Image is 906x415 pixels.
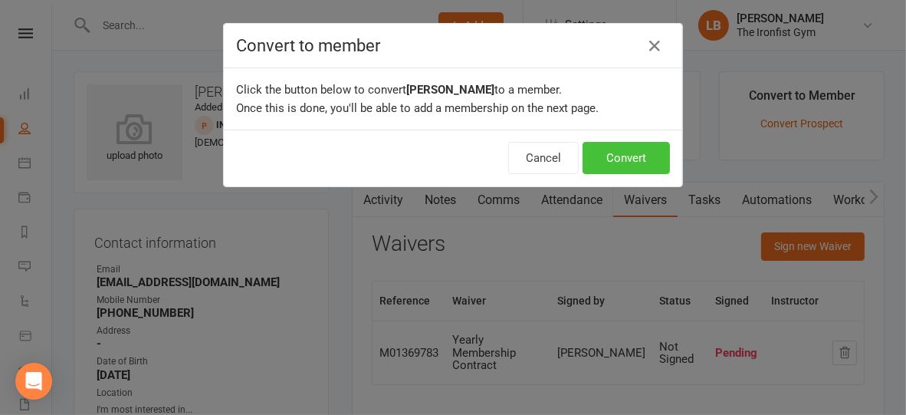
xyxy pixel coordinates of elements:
b: [PERSON_NAME] [406,83,494,97]
div: Open Intercom Messenger [15,363,52,400]
button: Cancel [508,142,579,174]
div: Click the button below to convert to a member. Once this is done, you'll be able to add a members... [224,68,682,130]
h4: Convert to member [236,36,670,55]
button: Close [642,34,667,58]
button: Convert [583,142,670,174]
